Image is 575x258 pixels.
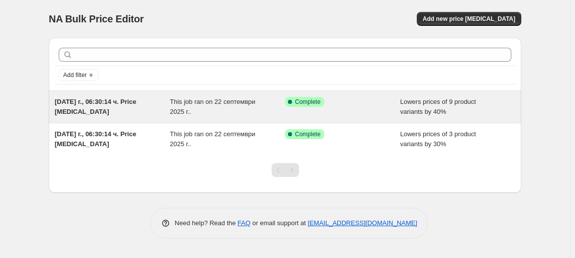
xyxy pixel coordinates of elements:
button: Add filter [59,69,98,81]
span: NA Bulk Price Editor [49,13,144,24]
span: Complete [295,98,320,106]
span: or email support at [251,219,308,227]
span: [DATE] г., 06:30:14 ч. Price [MEDICAL_DATA] [55,130,136,148]
span: Lowers prices of 3 product variants by 30% [400,130,476,148]
span: Lowers prices of 9 product variants by 40% [400,98,476,115]
span: Add filter [63,71,87,79]
span: Need help? Read the [175,219,238,227]
span: Complete [295,130,320,138]
button: Add new price [MEDICAL_DATA] [417,12,521,26]
span: [DATE] г., 06:30:14 ч. Price [MEDICAL_DATA] [55,98,136,115]
span: This job ran on 22 септември 2025 г.. [170,98,256,115]
span: Add new price [MEDICAL_DATA] [423,15,515,23]
a: FAQ [238,219,251,227]
nav: Pagination [272,163,299,177]
a: [EMAIL_ADDRESS][DOMAIN_NAME] [308,219,417,227]
span: This job ran on 22 септември 2025 г.. [170,130,256,148]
